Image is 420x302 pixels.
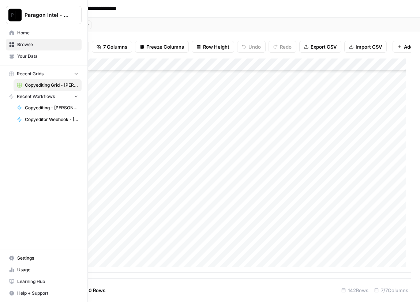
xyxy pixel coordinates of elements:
[103,43,127,50] span: 7 Columns
[17,278,78,285] span: Learning Hub
[17,267,78,273] span: Usage
[17,30,78,36] span: Home
[146,43,184,50] span: Freeze Columns
[192,41,234,53] button: Row Height
[299,41,341,53] button: Export CSV
[17,71,44,77] span: Recent Grids
[6,91,82,102] button: Recent Workflows
[6,287,82,299] button: Help + Support
[17,255,78,261] span: Settings
[14,102,82,114] a: Copyediting - [PERSON_NAME]
[135,41,189,53] button: Freeze Columns
[6,50,82,62] a: Your Data
[344,41,387,53] button: Import CSV
[6,264,82,276] a: Usage
[14,114,82,125] a: Copyeditor Webhook - [PERSON_NAME]
[203,43,229,50] span: Row Height
[25,116,78,123] span: Copyeditor Webhook - [PERSON_NAME]
[237,41,266,53] button: Undo
[6,39,82,50] a: Browse
[248,43,261,50] span: Undo
[280,43,292,50] span: Redo
[25,11,69,19] span: Paragon Intel - Copyediting
[17,53,78,60] span: Your Data
[25,105,78,111] span: Copyediting - [PERSON_NAME]
[17,41,78,48] span: Browse
[338,284,371,296] div: 142 Rows
[6,6,82,24] button: Workspace: Paragon Intel - Copyediting
[17,290,78,297] span: Help + Support
[6,252,82,264] a: Settings
[269,41,296,53] button: Redo
[76,287,105,294] span: Add 10 Rows
[6,27,82,39] a: Home
[25,82,78,88] span: Copyediting Grid - [PERSON_NAME]
[371,284,411,296] div: 7/7 Columns
[14,79,82,91] a: Copyediting Grid - [PERSON_NAME]
[17,93,55,100] span: Recent Workflows
[6,276,82,287] a: Learning Hub
[356,43,382,50] span: Import CSV
[311,43,337,50] span: Export CSV
[8,8,22,22] img: Paragon Intel - Copyediting Logo
[6,68,82,79] button: Recent Grids
[92,41,132,53] button: 7 Columns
